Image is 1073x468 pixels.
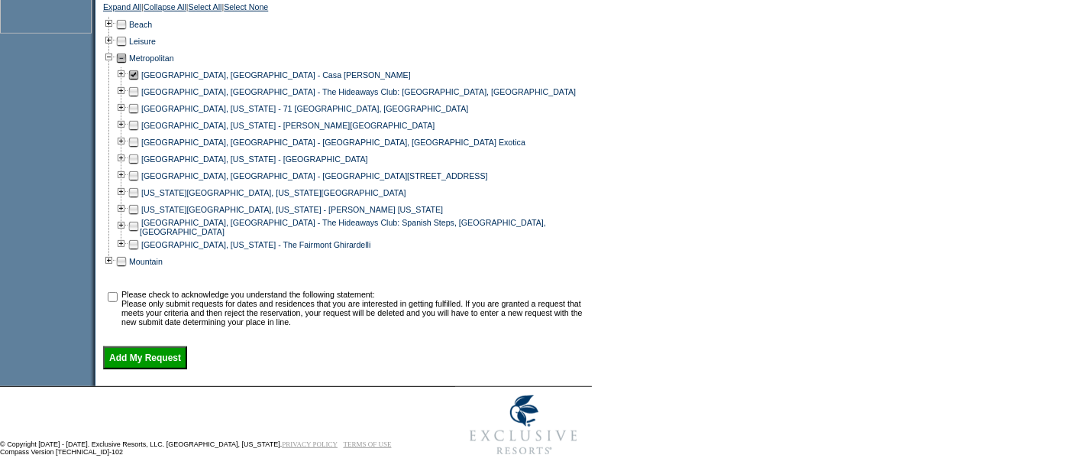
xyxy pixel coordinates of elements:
[141,154,368,164] a: [GEOGRAPHIC_DATA], [US_STATE] - [GEOGRAPHIC_DATA]
[103,346,187,369] input: Add My Request
[144,2,186,16] a: Collapse All
[141,138,525,147] a: [GEOGRAPHIC_DATA], [GEOGRAPHIC_DATA] - [GEOGRAPHIC_DATA], [GEOGRAPHIC_DATA] Exotica
[141,188,406,197] a: [US_STATE][GEOGRAPHIC_DATA], [US_STATE][GEOGRAPHIC_DATA]
[141,104,468,113] a: [GEOGRAPHIC_DATA], [US_STATE] - 71 [GEOGRAPHIC_DATA], [GEOGRAPHIC_DATA]
[129,257,163,266] a: Mountain
[141,70,411,80] a: [GEOGRAPHIC_DATA], [GEOGRAPHIC_DATA] - Casa [PERSON_NAME]
[282,440,338,448] a: PRIVACY POLICY
[224,2,268,16] a: Select None
[129,54,174,63] a: Metropolitan
[141,121,435,130] a: [GEOGRAPHIC_DATA], [US_STATE] - [PERSON_NAME][GEOGRAPHIC_DATA]
[103,2,588,16] div: | | |
[129,20,152,29] a: Beach
[141,171,488,180] a: [GEOGRAPHIC_DATA], [GEOGRAPHIC_DATA] - [GEOGRAPHIC_DATA][STREET_ADDRESS]
[121,290,587,327] td: Please check to acknowledge you understand the following statement: Please only submit requests f...
[103,2,141,16] a: Expand All
[141,205,443,214] a: [US_STATE][GEOGRAPHIC_DATA], [US_STATE] - [PERSON_NAME] [US_STATE]
[455,387,592,463] img: Exclusive Resorts
[141,87,576,96] a: [GEOGRAPHIC_DATA], [GEOGRAPHIC_DATA] - The Hideaways Club: [GEOGRAPHIC_DATA], [GEOGRAPHIC_DATA]
[344,440,392,448] a: TERMS OF USE
[140,218,546,236] a: [GEOGRAPHIC_DATA], [GEOGRAPHIC_DATA] - The Hideaways Club: Spanish Steps, [GEOGRAPHIC_DATA], [GEO...
[129,37,156,46] a: Leisure
[189,2,222,16] a: Select All
[141,240,370,249] a: [GEOGRAPHIC_DATA], [US_STATE] - The Fairmont Ghirardelli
